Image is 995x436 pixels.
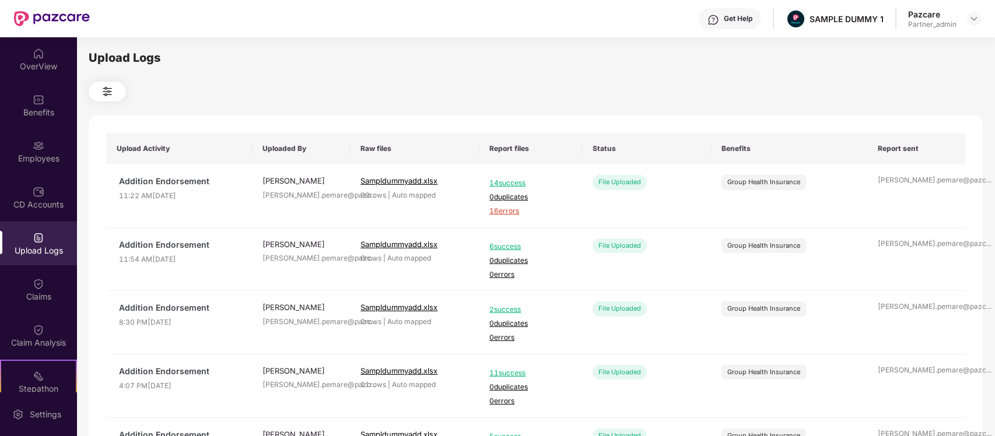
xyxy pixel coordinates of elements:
[489,192,572,203] span: 0 duplicates
[360,380,386,389] span: 11 rows
[262,190,339,201] div: [PERSON_NAME].pemare@pazc
[33,94,44,106] img: svg+xml;base64,PHN2ZyBpZD0iQmVuZWZpdHMiIHhtbG5zPSJodHRwOi8vd3d3LnczLm9yZy8yMDAwL3N2ZyIgd2lkdGg9Ij...
[582,133,711,164] th: Status
[489,206,572,217] span: 16 errors
[14,11,90,26] img: New Pazcare Logo
[727,241,800,251] div: Group Health Insurance
[878,238,955,249] div: [PERSON_NAME].pemare@pazc
[33,48,44,59] img: svg+xml;base64,PHN2ZyBpZD0iSG9tZSIgeG1sbnM9Imh0dHA6Ly93d3cudzMub3JnLzIwMDAvc3ZnIiB3aWR0aD0iMjAiIG...
[388,380,390,389] span: |
[262,175,339,187] div: [PERSON_NAME]
[489,368,572,379] span: 11 success
[262,301,339,313] div: [PERSON_NAME]
[383,317,386,326] span: |
[711,133,867,164] th: Benefits
[489,269,572,280] span: 0 errors
[262,317,339,328] div: [PERSON_NAME].pemare@pazc
[33,186,44,198] img: svg+xml;base64,PHN2ZyBpZD0iQ0RfQWNjb3VudHMiIGRhdGEtbmFtZT0iQ0QgQWNjb3VudHMiIHhtbG5zPSJodHRwOi8vd3...
[908,9,957,20] div: Pazcare
[119,238,241,251] span: Addition Endorsement
[878,175,955,186] div: [PERSON_NAME].pemare@pazc
[360,366,437,375] span: Sampldummyadd.xlsx
[383,254,386,262] span: |
[489,318,572,329] span: 0 duplicates
[387,317,431,326] span: Auto mapped
[489,178,572,189] span: 14 success
[119,381,241,392] span: 4:07 PM[DATE]
[119,317,241,328] span: 8:30 PM[DATE]
[986,365,992,374] span: ...
[119,175,241,188] span: Addition Endorsement
[878,301,955,312] div: [PERSON_NAME].pemare@pazc
[89,49,983,67] div: Upload Logs
[787,10,804,27] img: Pazcare_Alternative_logo-01-01.png
[727,367,800,377] div: Group Health Insurance
[360,176,437,185] span: Sampldummyadd.xlsx
[33,324,44,336] img: svg+xml;base64,PHN2ZyBpZD0iQ2xhaW0iIHhtbG5zPSJodHRwOi8vd3d3LnczLm9yZy8yMDAwL3N2ZyIgd2lkdGg9IjIwIi...
[489,396,572,407] span: 0 errors
[262,253,339,264] div: [PERSON_NAME].pemare@pazc
[119,365,241,378] span: Addition Endorsement
[908,20,957,29] div: Partner_admin
[252,133,350,164] th: Uploaded By
[360,303,437,312] span: Sampldummyadd.xlsx
[119,301,241,314] span: Addition Endorsement
[262,365,339,377] div: [PERSON_NAME]
[119,191,241,202] span: 11:22 AM[DATE]
[489,382,572,393] span: 0 duplicates
[388,191,390,199] span: |
[489,241,572,252] span: 6 success
[119,254,241,265] span: 11:54 AM[DATE]
[986,302,992,311] span: ...
[593,365,647,379] div: File Uploaded
[986,239,992,248] span: ...
[360,240,437,249] span: Sampldummyadd.xlsx
[360,317,381,326] span: 2 rows
[26,409,65,420] div: Settings
[360,254,381,262] span: 6 rows
[33,232,44,244] img: svg+xml;base64,PHN2ZyBpZD0iVXBsb2FkX0xvZ3MiIGRhdGEtbmFtZT0iVXBsb2FkIExvZ3MiIHhtbG5zPSJodHRwOi8vd3...
[707,14,719,26] img: svg+xml;base64,PHN2ZyBpZD0iSGVscC0zMngzMiIgeG1sbnM9Imh0dHA6Ly93d3cudzMub3JnLzIwMDAvc3ZnIiB3aWR0aD...
[810,13,884,24] div: SAMPLE DUMMY 1
[969,14,979,23] img: svg+xml;base64,PHN2ZyBpZD0iRHJvcGRvd24tMzJ4MzIiIHhtbG5zPSJodHRwOi8vd3d3LnczLm9yZy8yMDAwL3N2ZyIgd2...
[489,255,572,266] span: 0 duplicates
[100,85,114,99] img: svg+xml;base64,PHN2ZyB4bWxucz0iaHR0cDovL3d3dy53My5vcmcvMjAwMC9zdmciIHdpZHRoPSIyNCIgaGVpZ2h0PSIyNC...
[392,380,436,389] span: Auto mapped
[106,133,252,164] th: Upload Activity
[489,304,572,315] span: 2 success
[33,140,44,152] img: svg+xml;base64,PHN2ZyBpZD0iRW1wbG95ZWVzIiB4bWxucz0iaHR0cDovL3d3dy53My5vcmcvMjAwMC9zdmciIHdpZHRoPS...
[262,379,339,391] div: [PERSON_NAME].pemare@pazc
[489,332,572,343] span: 0 errors
[727,177,800,187] div: Group Health Insurance
[33,370,44,382] img: svg+xml;base64,PHN2ZyB4bWxucz0iaHR0cDovL3d3dy53My5vcmcvMjAwMC9zdmciIHdpZHRoPSIyMSIgaGVpZ2h0PSIyMC...
[33,278,44,290] img: svg+xml;base64,PHN2ZyBpZD0iQ2xhaW0iIHhtbG5zPSJodHRwOi8vd3d3LnczLm9yZy8yMDAwL3N2ZyIgd2lkdGg9IjIwIi...
[727,304,800,314] div: Group Health Insurance
[593,301,647,316] div: File Uploaded
[387,254,431,262] span: Auto mapped
[724,14,752,23] div: Get Help
[593,175,647,189] div: File Uploaded
[867,133,965,164] th: Report sent
[479,133,582,164] th: Report files
[262,238,339,250] div: [PERSON_NAME]
[1,383,76,395] div: Stepathon
[350,133,479,164] th: Raw files
[12,409,24,420] img: svg+xml;base64,PHN2ZyBpZD0iU2V0dGluZy0yMHgyMCIgeG1sbnM9Imh0dHA6Ly93d3cudzMub3JnLzIwMDAvc3ZnIiB3aW...
[986,175,992,184] span: ...
[360,191,386,199] span: 30 rows
[878,365,955,376] div: [PERSON_NAME].pemare@pazc
[593,238,647,253] div: File Uploaded
[392,191,436,199] span: Auto mapped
